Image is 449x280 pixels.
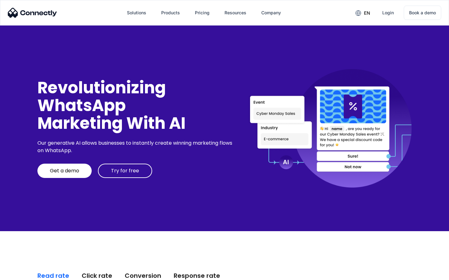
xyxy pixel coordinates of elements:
div: Try for free [111,168,139,174]
div: Response rate [174,271,220,280]
div: Our generative AI allows businesses to instantly create winning marketing flows on WhatsApp. [37,139,234,154]
div: Resources [224,8,246,17]
a: Book a demo [404,6,441,20]
div: en [364,9,370,17]
div: Read rate [37,271,69,280]
div: Get a demo [50,168,79,174]
div: Login [382,8,394,17]
div: Click rate [82,271,112,280]
div: Revolutionizing WhatsApp Marketing With AI [37,79,234,132]
a: Try for free [98,164,152,178]
img: Connectly Logo [8,8,57,18]
a: Login [377,5,399,20]
a: Pricing [190,5,215,20]
div: Conversion [125,271,161,280]
div: Pricing [195,8,210,17]
div: Products [161,8,180,17]
ul: Language list [12,269,37,278]
div: Company [261,8,281,17]
div: Solutions [127,8,146,17]
a: Get a demo [37,164,92,178]
aside: Language selected: English [6,269,37,278]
